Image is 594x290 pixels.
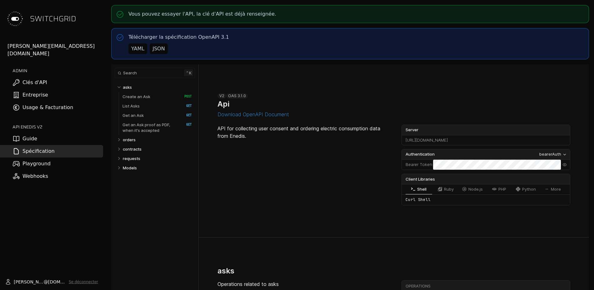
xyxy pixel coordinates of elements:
p: Create an Ask [122,94,150,99]
span: GET [180,104,192,108]
h1: Api [217,99,229,108]
p: Models [123,165,137,171]
h2: asks [217,266,234,275]
div: [URL][DOMAIN_NAME] [402,135,570,145]
a: List Asks GET [122,101,192,111]
span: PHP [498,187,506,192]
div: OAS 3.1.0 [226,93,248,99]
a: Create an Ask POST [122,92,192,101]
div: Curl Shell [402,194,570,205]
button: JSON [150,43,167,54]
label: Server [402,125,570,135]
a: Models [123,163,192,172]
button: Download OpenAPI Document [217,112,289,117]
span: SWITCHGRID [30,14,76,24]
p: Vous pouvez essayer l'API, la clé d'API est déjà renseignée. [128,10,276,18]
div: Operations [406,283,569,289]
p: Operations related to asks [217,280,387,288]
p: Get an Ask proof as PDF, when it's accepted [122,122,178,133]
span: Ruby [444,187,454,192]
span: Search [123,71,137,75]
div: JSON [152,45,165,52]
img: Switchgrid Logo [5,9,25,29]
button: YAML [128,43,147,54]
button: bearerAuth [537,151,569,158]
span: @ [44,279,48,285]
a: Get an Ask GET [122,111,192,120]
button: Se déconnecter [69,279,98,284]
div: [PERSON_NAME][EMAIL_ADDRESS][DOMAIN_NAME] [7,42,103,57]
div: : [402,160,433,170]
kbd: k [184,69,193,76]
div: Client Libraries [402,174,570,184]
p: Télécharger la spécification OpenAPI 3.1 [128,33,229,41]
p: contracts [123,146,142,152]
span: Shell [417,187,427,192]
span: GET [180,113,192,117]
span: POST [180,94,192,99]
span: Python [522,187,536,192]
span: Authentication [406,151,435,157]
p: Get an Ask [122,112,144,118]
a: asks [123,82,192,92]
div: bearerAuth [539,151,561,157]
a: requests [123,154,192,163]
p: API for collecting user consent and ordering electric consumption data from Enedis. [217,125,387,140]
span: [DOMAIN_NAME] [48,279,66,285]
h2: API ENEDIS v2 [12,124,103,130]
span: Node.js [468,187,483,192]
span: [PERSON_NAME].utahia987 [14,279,44,285]
a: contracts [123,144,192,154]
p: asks [123,84,132,90]
div: YAML [131,45,144,52]
span: GET [180,122,192,127]
span: ⌃ [186,70,189,75]
p: List Asks [122,103,140,109]
a: orders [123,135,192,144]
div: v2 [217,93,226,99]
a: Get an Ask proof as PDF, when it's accepted GET [122,120,192,135]
label: Bearer Token [406,162,432,168]
p: requests [123,156,140,161]
p: orders [123,137,136,142]
h2: ADMIN [12,67,103,74]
